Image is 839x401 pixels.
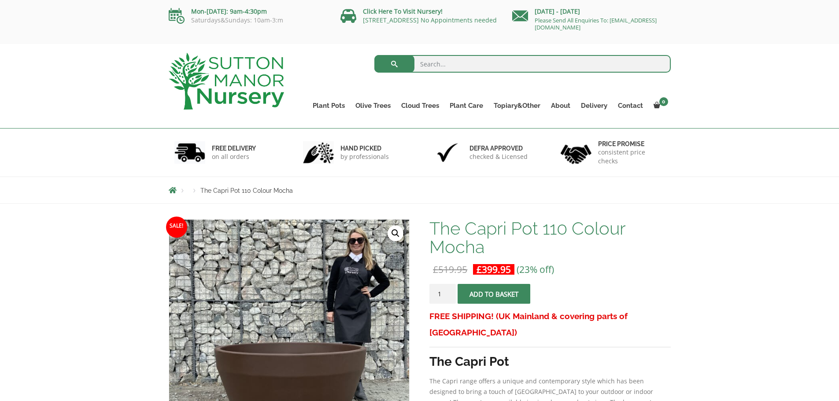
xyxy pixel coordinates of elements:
span: 0 [659,97,668,106]
p: [DATE] - [DATE] [512,6,671,17]
a: Click Here To Visit Nursery! [363,7,443,15]
bdi: 399.95 [477,263,511,276]
a: Delivery [576,99,613,112]
img: logo [169,53,284,110]
span: Sale! [166,217,187,238]
span: The Capri Pot 110 Colour Mocha [200,187,293,194]
a: Plant Pots [307,99,350,112]
img: 3.jpg [432,141,463,164]
span: £ [477,263,482,276]
img: 1.jpg [174,141,205,164]
a: Plant Care [444,99,488,112]
input: Product quantity [429,284,456,304]
img: 4.jpg [561,139,591,166]
bdi: 519.95 [433,263,467,276]
a: Please Send All Enquiries To: [EMAIL_ADDRESS][DOMAIN_NAME] [535,16,657,31]
a: Olive Trees [350,99,396,112]
a: Topiary&Other [488,99,546,112]
strong: The Capri Pot [429,354,509,369]
h6: Defra approved [469,144,528,152]
p: consistent price checks [598,148,665,166]
a: About [546,99,576,112]
h1: The Capri Pot 110 Colour Mocha [429,219,670,256]
h6: hand picked [340,144,389,152]
a: [STREET_ADDRESS] No Appointments needed [363,16,497,24]
h3: FREE SHIPPING! (UK Mainland & covering parts of [GEOGRAPHIC_DATA]) [429,308,670,341]
a: 0 [648,99,671,112]
span: (23% off) [517,263,554,276]
p: checked & Licensed [469,152,528,161]
p: Saturdays&Sundays: 10am-3:m [169,17,327,24]
p: Mon-[DATE]: 9am-4:30pm [169,6,327,17]
input: Search... [374,55,671,73]
nav: Breadcrumbs [169,187,671,194]
p: on all orders [212,152,256,161]
a: View full-screen image gallery [388,225,403,241]
h6: FREE DELIVERY [212,144,256,152]
h6: Price promise [598,140,665,148]
a: Contact [613,99,648,112]
button: Add to basket [458,284,530,304]
p: by professionals [340,152,389,161]
img: 2.jpg [303,141,334,164]
a: Cloud Trees [396,99,444,112]
span: £ [433,263,438,276]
